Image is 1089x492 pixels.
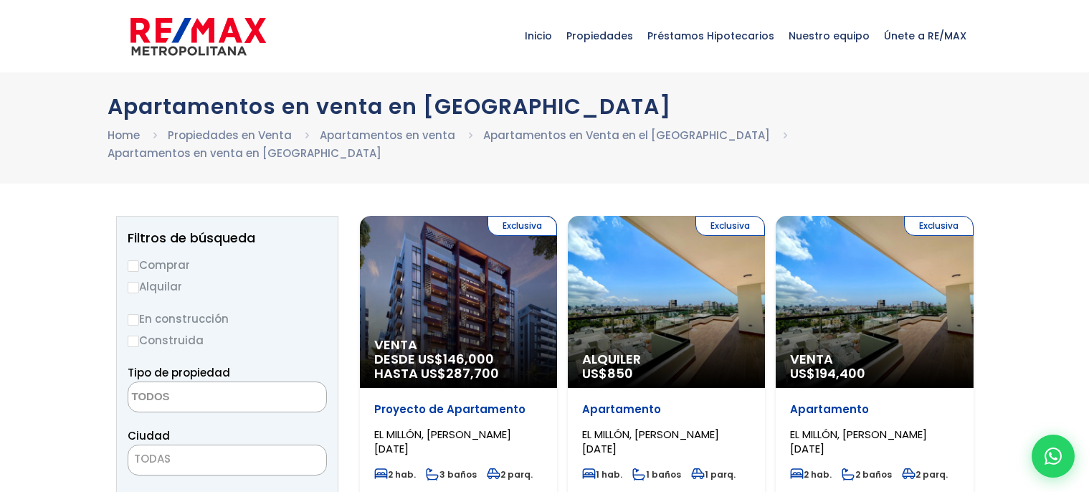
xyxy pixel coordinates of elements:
span: Tipo de propiedad [128,365,230,380]
span: Venta [374,338,543,352]
span: 2 hab. [374,468,416,481]
span: Inicio [518,14,559,57]
input: Construida [128,336,139,347]
span: EL MILLÓN, [PERSON_NAME][DATE] [790,427,927,456]
span: HASTA US$ [374,366,543,381]
a: Home [108,128,140,143]
img: remax-metropolitana-logo [130,15,266,58]
span: Únete a RE/MAX [877,14,974,57]
label: En construcción [128,310,327,328]
span: TODAS [128,449,326,469]
a: Propiedades en Venta [168,128,292,143]
span: Venta [790,352,959,366]
span: Exclusiva [904,216,974,236]
p: Proyecto de Apartamento [374,402,543,417]
textarea: Search [128,382,267,413]
p: Apartamento [790,402,959,417]
h1: Apartamentos en venta en [GEOGRAPHIC_DATA] [108,94,982,119]
span: 2 parq. [902,468,948,481]
span: 2 baños [842,468,892,481]
label: Alquilar [128,278,327,295]
a: Apartamentos en venta [320,128,455,143]
span: US$ [790,364,865,382]
p: Apartamento [582,402,751,417]
span: Alquiler [582,352,751,366]
input: En construcción [128,314,139,326]
span: 287,700 [446,364,499,382]
span: Ciudad [128,428,170,443]
span: TODAS [134,451,171,466]
label: Comprar [128,256,327,274]
a: Apartamentos en Venta en el [GEOGRAPHIC_DATA] [483,128,770,143]
span: Exclusiva [488,216,557,236]
input: Comprar [128,260,139,272]
span: EL MILLÓN, [PERSON_NAME][DATE] [582,427,719,456]
span: 146,000 [443,350,494,368]
span: Propiedades [559,14,640,57]
span: EL MILLÓN, [PERSON_NAME][DATE] [374,427,511,456]
span: 194,400 [815,364,865,382]
label: Construida [128,331,327,349]
span: 3 baños [426,468,477,481]
span: Nuestro equipo [781,14,877,57]
span: TODAS [128,445,327,476]
span: 1 parq. [691,468,736,481]
input: Alquilar [128,282,139,293]
span: Exclusiva [695,216,765,236]
span: Préstamos Hipotecarios [640,14,781,57]
span: 2 parq. [487,468,533,481]
span: DESDE US$ [374,352,543,381]
span: 2 hab. [790,468,832,481]
span: US$ [582,364,633,382]
h2: Filtros de búsqueda [128,231,327,245]
span: 850 [607,364,633,382]
li: Apartamentos en venta en [GEOGRAPHIC_DATA] [108,144,381,162]
span: 1 hab. [582,468,622,481]
span: 1 baños [632,468,681,481]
